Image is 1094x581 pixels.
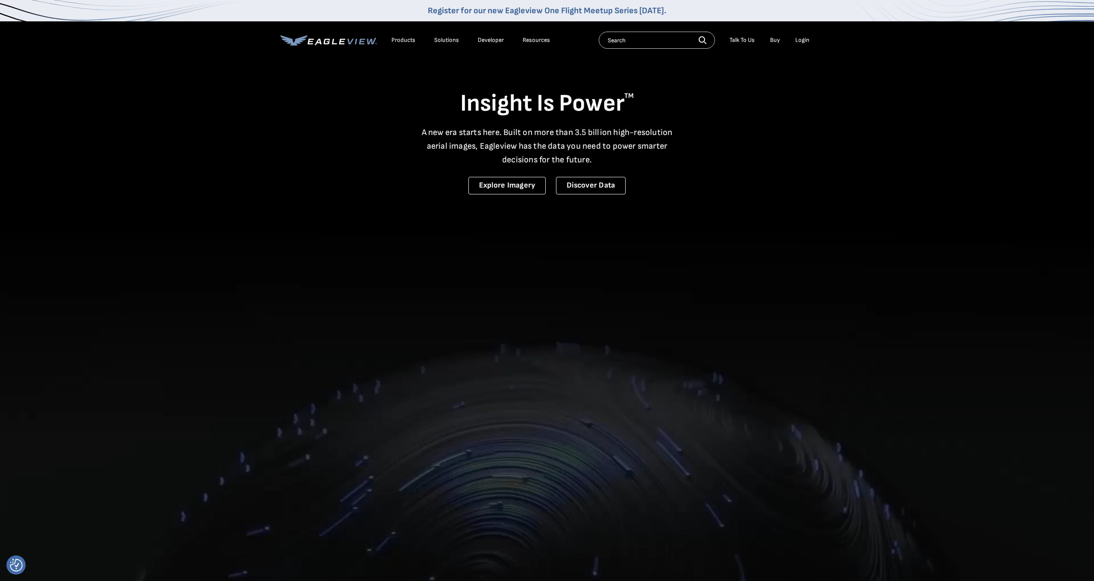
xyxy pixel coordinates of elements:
h1: Insight Is Power [280,89,814,119]
a: Discover Data [556,177,626,194]
a: Developer [478,36,504,44]
sup: TM [624,92,634,100]
a: Register for our new Eagleview One Flight Meetup Series [DATE]. [428,6,666,16]
div: Solutions [434,36,459,44]
div: Talk To Us [729,36,755,44]
img: Revisit consent button [10,559,23,572]
a: Explore Imagery [468,177,546,194]
div: Products [391,36,415,44]
div: Login [795,36,809,44]
div: Resources [523,36,550,44]
p: A new era starts here. Built on more than 3.5 billion high-resolution aerial images, Eagleview ha... [416,126,678,167]
input: Search [599,32,715,49]
a: Buy [770,36,780,44]
button: Consent Preferences [10,559,23,572]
